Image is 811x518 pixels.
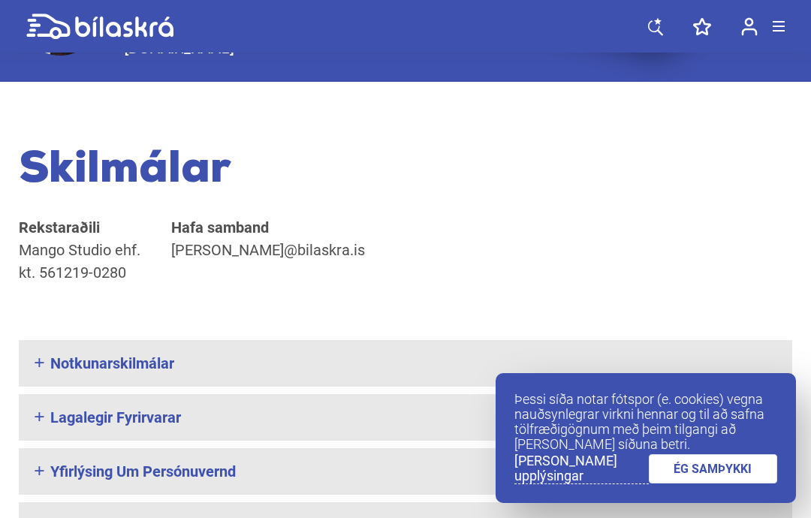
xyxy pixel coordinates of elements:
[514,392,777,452] p: Þessi síða notar fótspor (e. cookies) vegna nauðsynlegrar virkni hennar og til að safna tölfræðig...
[124,29,327,55] p: Vefur og kerfi er forritað af
[171,241,284,259] span: [PERSON_NAME]
[19,340,792,387] div: Notkunarskilmálar
[514,453,649,484] a: [PERSON_NAME] upplýsingar
[741,17,758,36] img: user-login.svg
[649,454,778,483] a: ÉG SAMÞYKKI
[171,216,284,239] span: Hafa samband
[19,216,140,239] span: Rekstaraðili
[124,43,327,55] a: [DOMAIN_NAME]
[19,394,792,441] div: Lagalegir fyrirvarar
[19,146,792,197] h2: Skilmálar
[19,448,792,495] div: Yfirlýsing um persónuvernd
[19,239,140,284] p: Mango Studio ehf. kt. 561219-0280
